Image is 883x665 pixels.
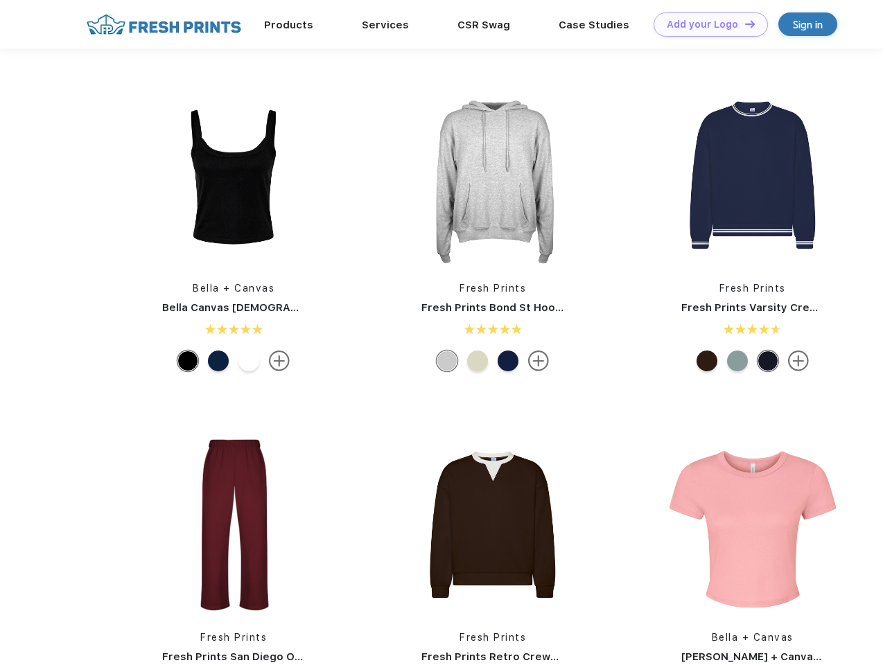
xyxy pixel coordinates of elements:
img: func=resize&h=266 [141,83,326,267]
img: func=resize&h=266 [661,83,845,267]
img: func=resize&h=266 [141,432,326,617]
a: Fresh Prints Retro Crewneck [421,650,576,663]
div: Sign in [793,17,823,33]
div: Solid Navy Blend [208,351,229,371]
img: func=resize&h=266 [401,432,585,617]
a: Fresh Prints Bond St Hoodie [421,301,572,314]
div: Navy [498,351,518,371]
div: Solid Blk Blend [177,351,198,371]
a: Fresh Prints [460,632,526,643]
img: more.svg [528,351,549,371]
a: Fresh Prints [719,283,786,294]
div: Add your Logo [667,19,738,30]
img: func=resize&h=266 [401,83,585,267]
a: Bella + Canvas [193,283,274,294]
div: Slate Blue [727,351,748,371]
a: Bella + Canvas [712,632,794,643]
img: more.svg [269,351,290,371]
img: DT [745,20,755,28]
a: Fresh Prints [460,283,526,294]
div: Sport Grey [437,351,457,371]
div: Solid Wht Blend [238,351,259,371]
a: Fresh Prints San Diego Open Heavyweight Sweatpants [162,650,453,663]
a: Fresh Prints [200,632,267,643]
a: Fresh Prints Varsity Crewneck [681,301,843,314]
a: Bella Canvas [DEMOGRAPHIC_DATA]' Micro Ribbed Scoop Tank [162,301,492,314]
a: Sign in [778,12,837,36]
div: Navy with White Stripes [758,351,778,371]
div: Beige [467,351,488,371]
div: Dark Chocolate [697,351,717,371]
a: Products [264,19,313,31]
img: func=resize&h=266 [661,432,845,617]
img: more.svg [788,351,809,371]
img: fo%20logo%202.webp [82,12,245,37]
